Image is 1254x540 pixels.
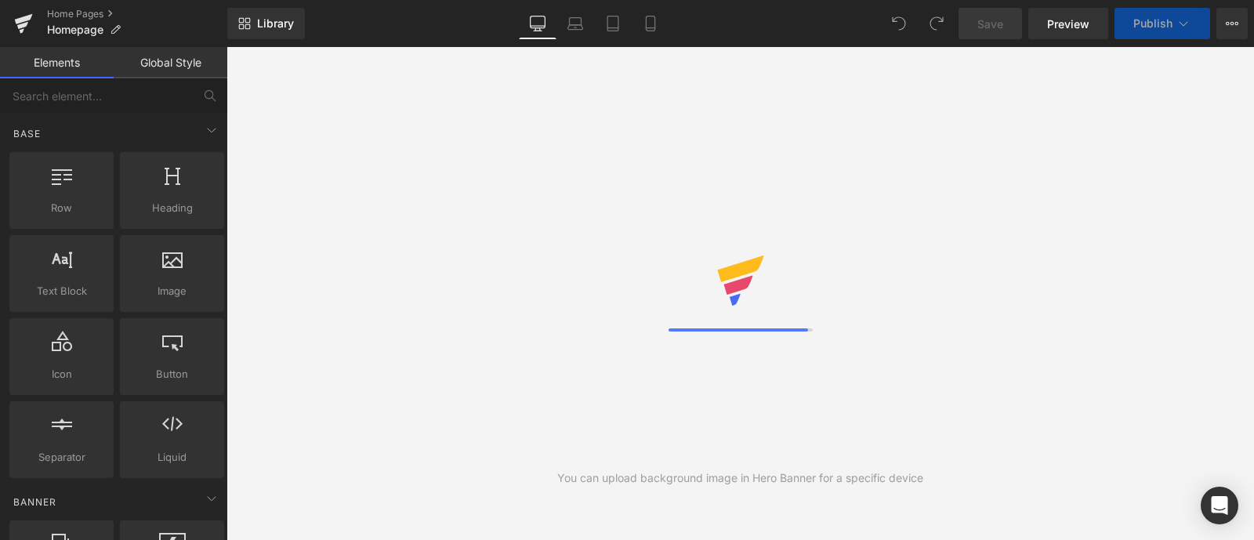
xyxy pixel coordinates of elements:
span: Preview [1047,16,1089,32]
a: Desktop [519,8,556,39]
span: Base [12,126,42,141]
button: Redo [921,8,952,39]
span: Heading [125,200,219,216]
span: Icon [14,366,109,382]
button: Undo [883,8,915,39]
span: Library [257,16,294,31]
button: Publish [1114,8,1210,39]
div: Open Intercom Messenger [1201,487,1238,524]
a: New Library [227,8,305,39]
a: Tablet [594,8,632,39]
a: Preview [1028,8,1108,39]
div: You can upload background image in Hero Banner for a specific device [557,469,923,487]
span: Publish [1133,17,1172,30]
span: Separator [14,449,109,466]
span: Banner [12,495,58,509]
span: Row [14,200,109,216]
a: Laptop [556,8,594,39]
span: Homepage [47,24,103,36]
a: Global Style [114,47,227,78]
a: Mobile [632,8,669,39]
span: Liquid [125,449,219,466]
a: Home Pages [47,8,227,20]
span: Button [125,366,219,382]
button: More [1216,8,1248,39]
span: Save [977,16,1003,32]
span: Image [125,283,219,299]
span: Text Block [14,283,109,299]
